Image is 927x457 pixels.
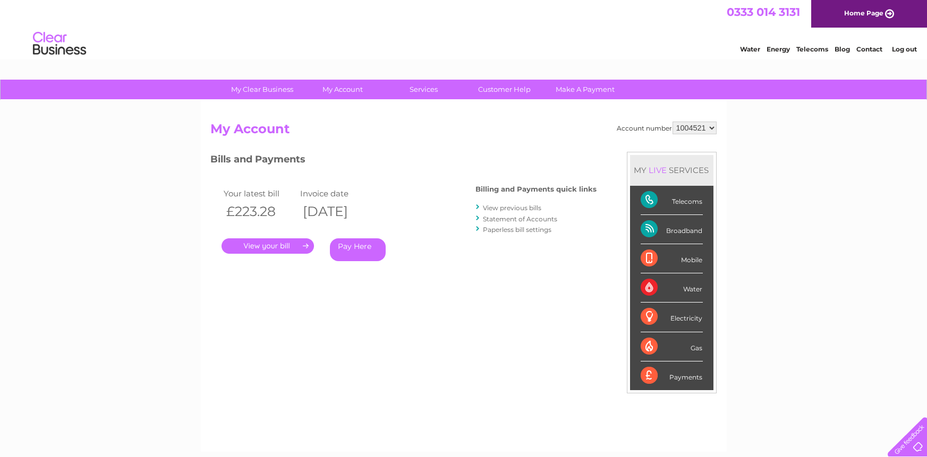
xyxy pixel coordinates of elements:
[483,204,542,212] a: View previous bills
[727,5,800,19] a: 0333 014 3131
[647,165,669,175] div: LIVE
[541,80,629,99] a: Make A Payment
[380,80,467,99] a: Services
[641,332,703,361] div: Gas
[641,244,703,273] div: Mobile
[767,45,790,53] a: Energy
[218,80,306,99] a: My Clear Business
[641,303,703,332] div: Electricity
[641,186,703,215] div: Telecoms
[641,215,703,244] div: Broadband
[835,45,850,53] a: Blog
[299,80,387,99] a: My Account
[856,45,882,53] a: Contact
[483,215,558,223] a: Statement of Accounts
[483,226,552,234] a: Paperless bill settings
[211,152,597,170] h3: Bills and Payments
[213,6,715,51] div: Clear Business is a trading name of Verastar Limited (registered in [GEOGRAPHIC_DATA] No. 3667643...
[641,273,703,303] div: Water
[297,186,374,201] td: Invoice date
[796,45,828,53] a: Telecoms
[461,80,548,99] a: Customer Help
[222,238,314,254] a: .
[32,28,87,60] img: logo.png
[297,201,374,222] th: [DATE]
[641,361,703,390] div: Payments
[630,155,713,185] div: MY SERVICES
[740,45,760,53] a: Water
[617,122,717,134] div: Account number
[222,201,298,222] th: £223.28
[476,185,597,193] h4: Billing and Payments quick links
[330,238,386,261] a: Pay Here
[211,122,717,142] h2: My Account
[222,186,298,201] td: Your latest bill
[892,45,917,53] a: Log out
